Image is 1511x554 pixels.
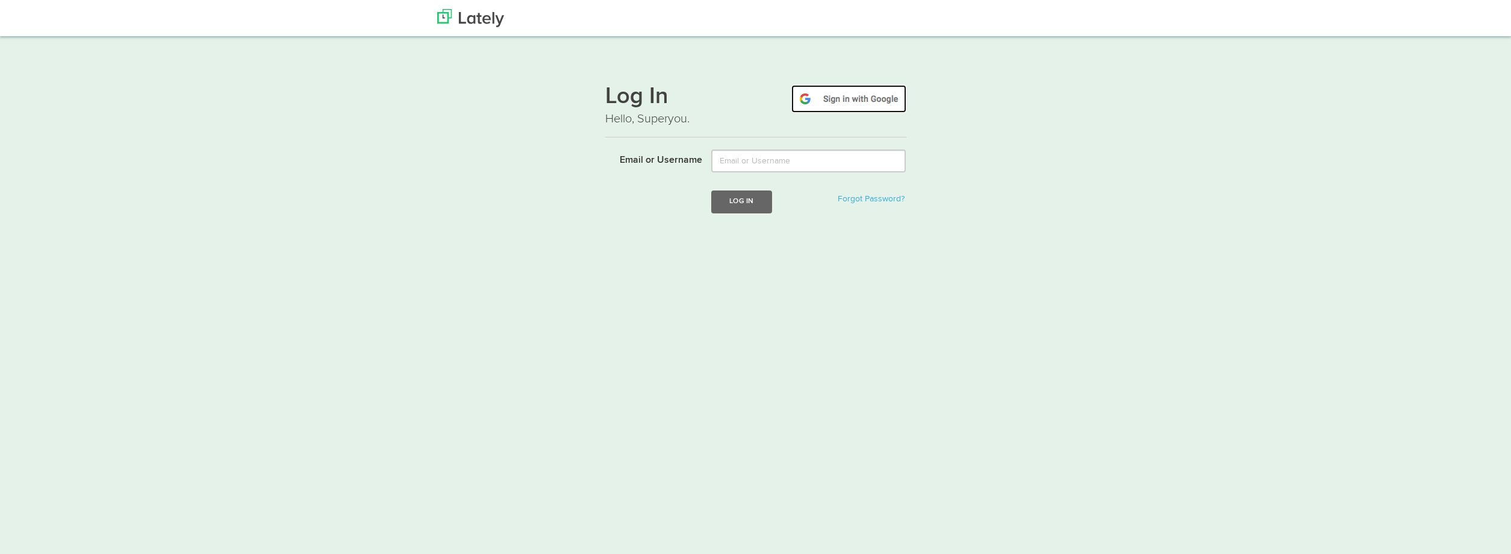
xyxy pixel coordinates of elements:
[596,150,703,168] label: Email or Username
[711,150,906,172] input: Email or Username
[437,9,504,27] img: Lately
[791,85,906,113] img: google-signin.png
[838,195,905,203] a: Forgot Password?
[711,190,771,213] button: Log In
[605,85,906,110] h1: Log In
[605,110,906,128] p: Hello, Superyou.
